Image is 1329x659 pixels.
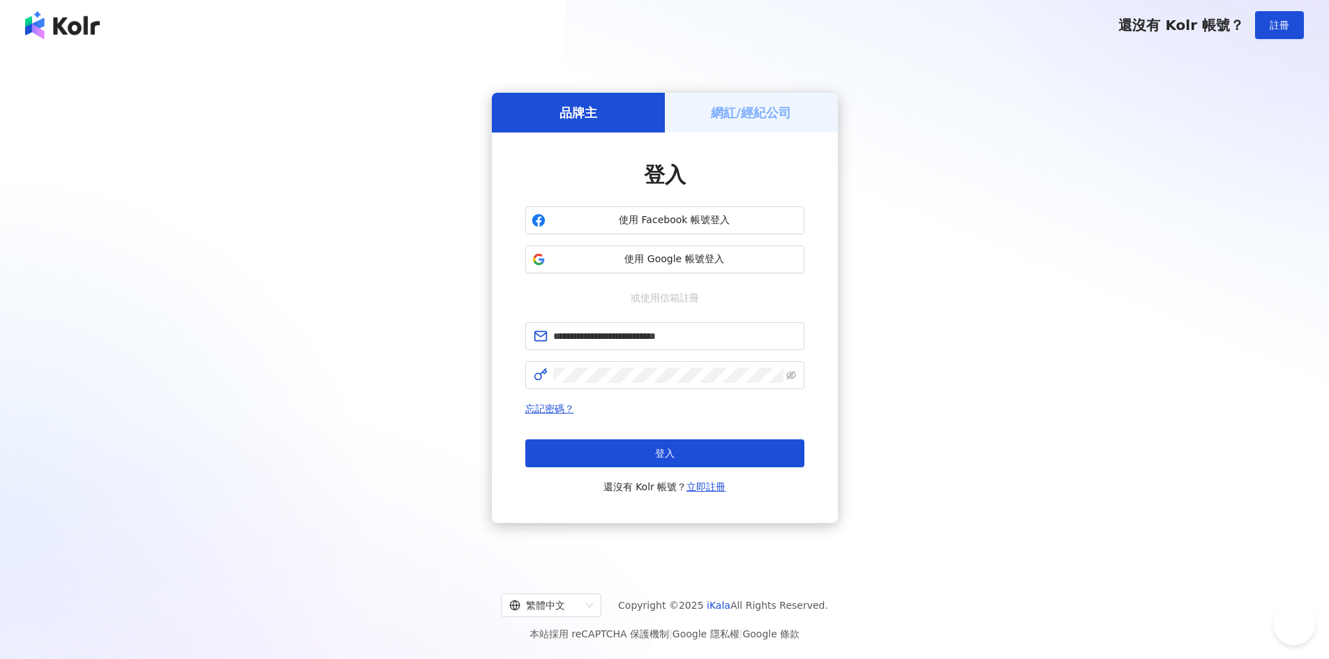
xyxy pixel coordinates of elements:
[655,448,675,459] span: 登入
[1273,603,1315,645] iframe: Help Scout Beacon - Open
[525,206,804,234] button: 使用 Facebook 帳號登入
[673,628,739,639] a: Google 隱私權
[25,11,100,39] img: logo
[1270,20,1289,31] span: 註冊
[603,478,726,495] span: 還沒有 Kolr 帳號？
[560,104,597,121] h5: 品牌主
[1118,17,1244,33] span: 還沒有 Kolr 帳號？
[525,439,804,467] button: 登入
[618,597,828,614] span: Copyright © 2025 All Rights Reserved.
[739,628,743,639] span: |
[551,213,798,227] span: 使用 Facebook 帳號登入
[711,104,791,121] h5: 網紅/經紀公司
[707,600,730,611] a: iKala
[742,628,799,639] a: Google 條款
[551,252,798,266] span: 使用 Google 帳號登入
[786,370,796,380] span: eye-invisible
[1255,11,1304,39] button: 註冊
[525,245,804,273] button: 使用 Google 帳號登入
[530,626,799,642] span: 本站採用 reCAPTCHA 保護機制
[686,481,726,492] a: 立即註冊
[669,628,673,639] span: |
[621,290,709,305] span: 或使用信箱註冊
[644,162,686,187] span: 登入
[525,403,574,414] a: 忘記密碼？
[509,594,580,616] div: 繁體中文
